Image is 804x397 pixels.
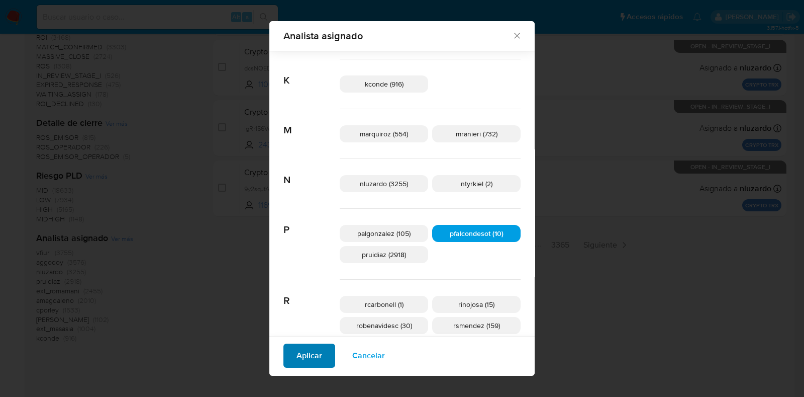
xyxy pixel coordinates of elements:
[352,345,385,367] span: Cancelar
[340,125,428,142] div: marquiroz (554)
[362,250,406,260] span: pruidiaz (2918)
[365,299,404,309] span: rcarbonell (1)
[432,317,521,334] div: rsmendez (159)
[283,109,340,136] span: M
[357,228,411,239] span: palgonzalez (105)
[340,225,428,242] div: palgonzalez (105)
[339,344,398,368] button: Cancelar
[356,321,412,331] span: robenavidesc (30)
[432,296,521,313] div: rinojosa (15)
[432,175,521,192] div: ntyrkiel (2)
[458,299,494,309] span: rinojosa (15)
[340,317,428,334] div: robenavidesc (30)
[365,79,404,89] span: kconde (916)
[296,345,322,367] span: Aplicar
[283,280,340,307] span: R
[340,75,428,93] div: kconde (916)
[461,179,492,189] span: ntyrkiel (2)
[283,31,512,41] span: Analista asignado
[283,159,340,186] span: N
[453,321,500,331] span: rsmendez (159)
[450,228,504,239] span: pfalcondesot (10)
[340,175,428,192] div: nluzardo (3255)
[283,209,340,236] span: P
[360,179,408,189] span: nluzardo (3255)
[360,129,408,139] span: marquiroz (554)
[283,59,340,87] span: K
[432,125,521,142] div: mranieri (732)
[456,129,497,139] span: mranieri (732)
[432,225,521,242] div: pfalcondesot (10)
[512,31,521,40] button: Cerrar
[340,296,428,313] div: rcarbonell (1)
[340,246,428,263] div: pruidiaz (2918)
[283,344,335,368] button: Aplicar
